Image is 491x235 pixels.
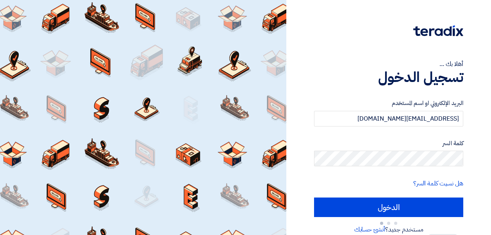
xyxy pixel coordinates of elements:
input: أدخل بريد العمل الإلكتروني او اسم المستخدم الخاص بك ... [314,111,463,126]
img: Teradix logo [413,25,463,36]
h1: تسجيل الدخول [314,69,463,86]
a: هل نسيت كلمة السر؟ [413,179,463,188]
label: كلمة السر [314,139,463,148]
input: الدخول [314,198,463,217]
a: أنشئ حسابك [354,225,385,234]
div: مستخدم جديد؟ [314,225,463,234]
label: البريد الإلكتروني او اسم المستخدم [314,99,463,108]
div: أهلا بك ... [314,59,463,69]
